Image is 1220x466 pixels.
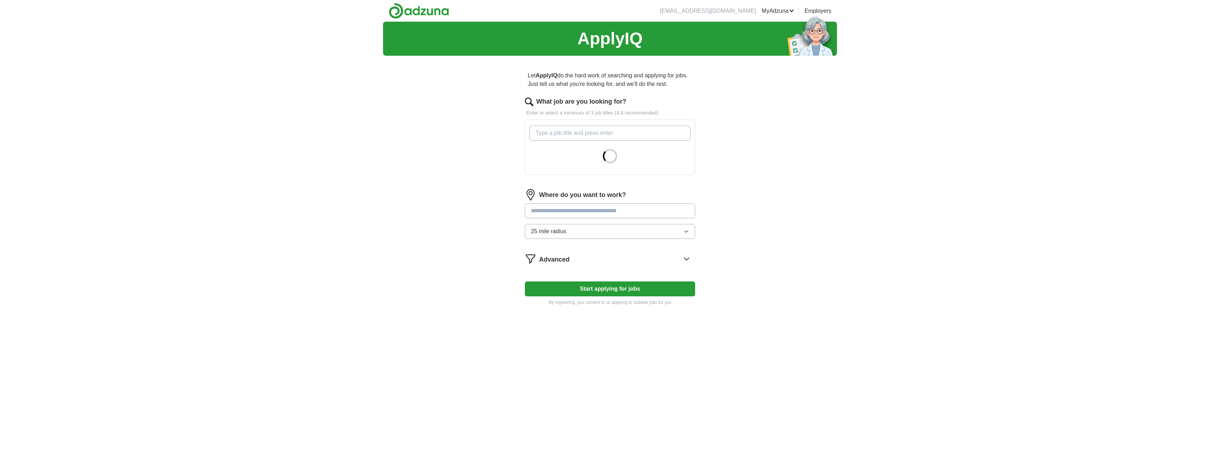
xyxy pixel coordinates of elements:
input: Type a job title and press enter [529,126,691,141]
label: Where do you want to work? [539,190,626,200]
strong: ApplyIQ [536,72,557,78]
h1: ApplyIQ [577,26,643,51]
button: Start applying for jobs [525,281,695,296]
img: location.png [525,189,536,201]
label: What job are you looking for? [536,97,626,106]
p: By registering, you consent to us applying to suitable jobs for you [525,299,695,306]
p: Enter or select a minimum of 3 job titles (4-8 recommended) [525,109,695,117]
span: Advanced [539,255,570,264]
span: 25 mile radius [531,227,566,236]
button: 25 mile radius [525,224,695,239]
a: MyAdzuna [762,7,794,15]
img: search.png [525,98,533,106]
img: Adzuna logo [389,3,449,19]
p: Let do the hard work of searching and applying for jobs. Just tell us what you're looking for, an... [525,68,695,91]
li: [EMAIL_ADDRESS][DOMAIN_NAME] [660,7,756,15]
a: Employers [804,7,831,15]
img: filter [525,253,536,264]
